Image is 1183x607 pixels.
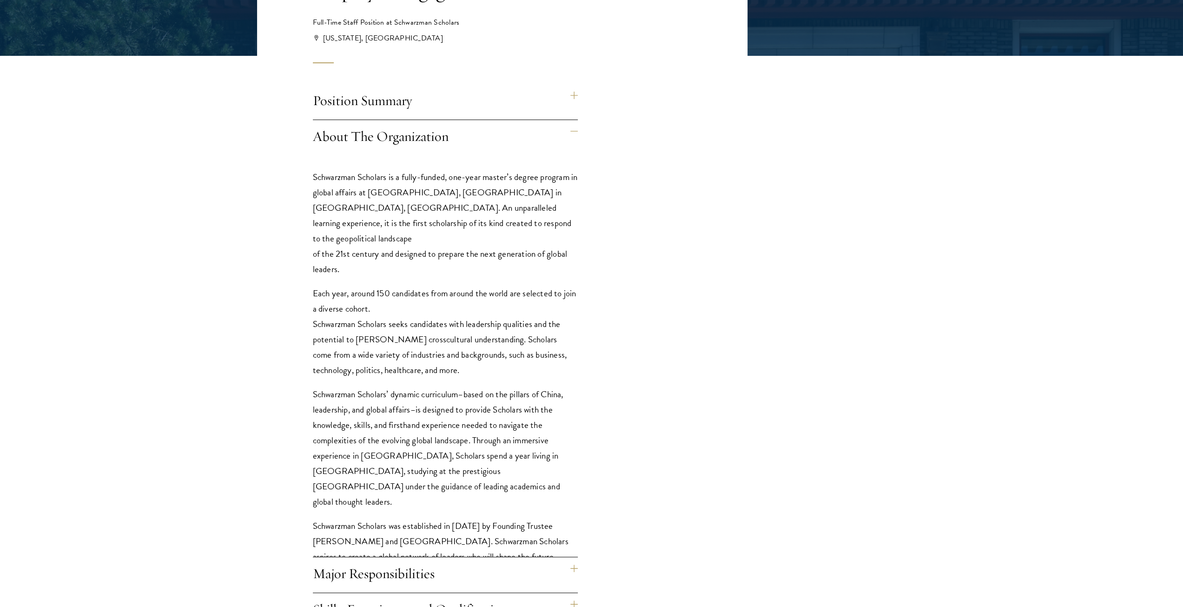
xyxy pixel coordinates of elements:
h4: About The Organization [313,120,578,155]
p: Each year, around 150 candidates from around the world are selected to join a diverse cohort. Sch... [313,286,578,378]
p: Schwarzman Scholars was established in [DATE] by Founding Trustee [PERSON_NAME] and [GEOGRAPHIC_D... [313,518,578,564]
div: [US_STATE], [GEOGRAPHIC_DATA] [314,33,606,44]
div: Full-Time Staff Position at Schwarzman Scholars [313,17,606,28]
h4: Position Summary [313,84,578,120]
h4: Major Responsibilities [313,557,578,593]
p: Schwarzman Scholars is a fully-funded, one-year master’s degree program in global affairs at [GEO... [313,169,578,277]
p: Schwarzman Scholars’ dynamic curriculum–based on the pillars of China, leadership, and global aff... [313,387,578,509]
